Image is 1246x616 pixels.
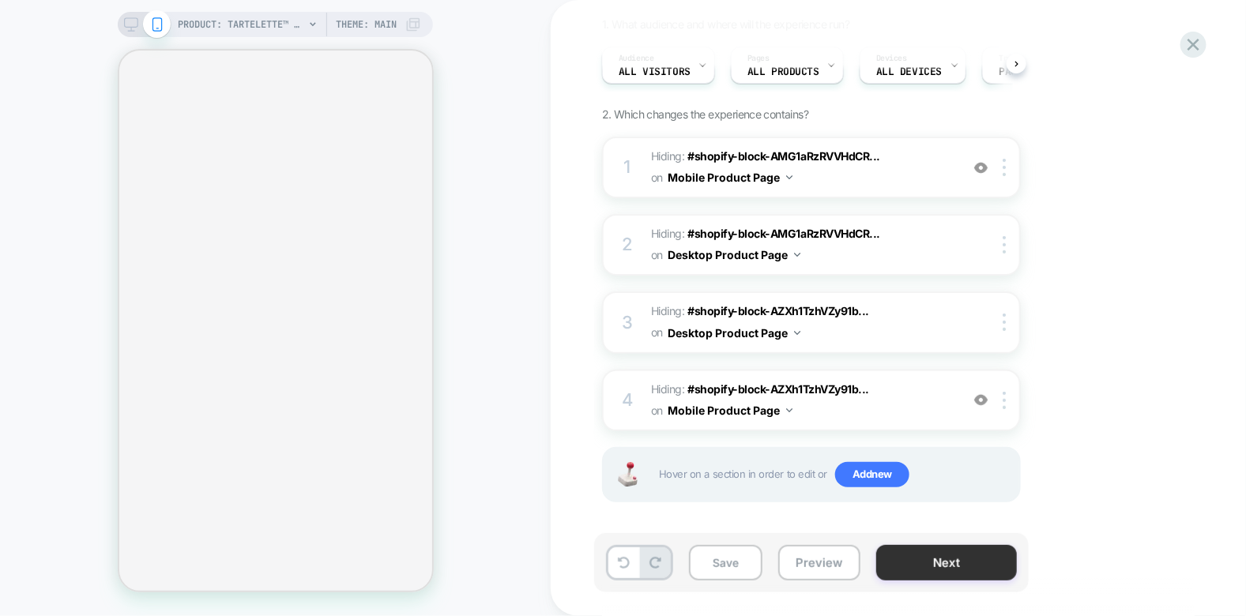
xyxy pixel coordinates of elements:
span: 1. What audience and where will the experience run? [602,17,849,31]
img: down arrow [786,408,792,412]
button: Save [689,545,762,580]
span: Hiding : [651,301,952,344]
span: on [651,400,663,420]
span: Hiding : [651,146,952,189]
img: close [1003,392,1006,409]
img: down arrow [786,175,792,179]
span: Hiding : [651,223,952,266]
span: #shopify-block-AMG1aRzRVVHdCR... [687,149,880,163]
button: Desktop Product Page [668,321,800,344]
span: Pages [747,53,770,64]
span: Trigger [999,53,1030,64]
span: #shopify-block-AMG1aRzRVVHdCR... [687,227,880,240]
span: on [651,322,663,342]
button: Mobile Product Page [668,166,792,189]
span: #shopify-block-AZXh1TzhVZy91b... [687,382,869,396]
img: crossed eye [974,161,988,175]
span: Page Load [999,66,1052,77]
button: Mobile Product Page [668,399,792,422]
span: Hiding : [651,379,952,422]
img: close [1003,159,1006,176]
div: 3 [619,307,635,339]
span: ALL PRODUCTS [747,66,819,77]
span: Hover on a section in order to edit or [659,462,1011,487]
span: Audience [619,53,654,64]
span: Add new [835,462,909,487]
div: 4 [619,385,635,416]
span: All Visitors [619,66,691,77]
img: crossed eye [974,393,988,407]
span: on [651,167,663,187]
img: down arrow [794,331,800,335]
button: Next [876,545,1017,580]
img: close [1003,236,1006,254]
div: 2 [619,229,635,261]
div: 1 [619,152,635,183]
span: #shopify-block-AZXh1TzhVZy91b... [687,304,869,317]
img: Joystick [612,462,643,486]
span: on [651,245,663,265]
button: Preview [778,545,860,580]
img: close [1003,314,1006,331]
span: Devices [876,53,907,64]
span: 2. Which changes the experience contains? [602,107,808,121]
span: ALL DEVICES [876,66,942,77]
button: Desktop Product Page [668,243,800,266]
span: Theme: MAIN [336,12,397,37]
span: PRODUCT: tartelette™ tubing mascara + fake awake duo [178,12,304,37]
img: down arrow [794,253,800,257]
